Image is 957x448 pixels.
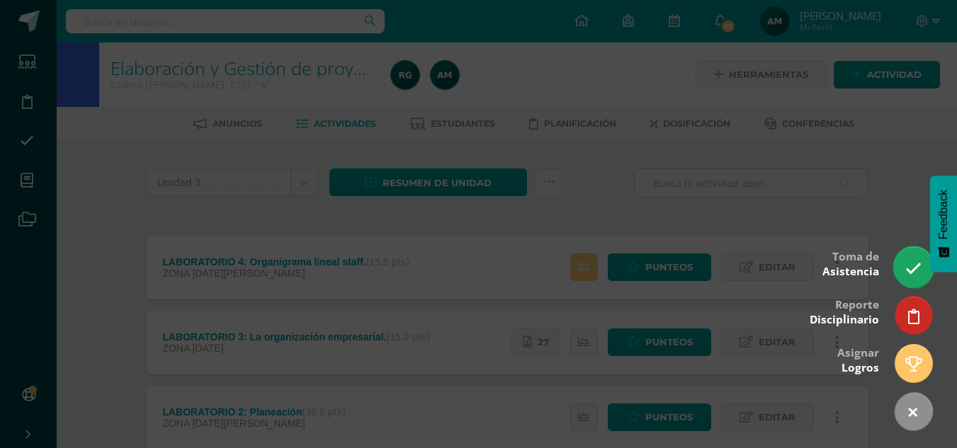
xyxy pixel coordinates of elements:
span: Disciplinario [810,312,879,327]
span: Feedback [937,190,950,239]
div: Reporte [810,288,879,334]
span: Logros [842,360,879,375]
button: Feedback - Mostrar encuesta [930,176,957,272]
div: Toma de [822,240,879,286]
span: Asistencia [822,264,879,279]
div: Asignar [837,336,879,382]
